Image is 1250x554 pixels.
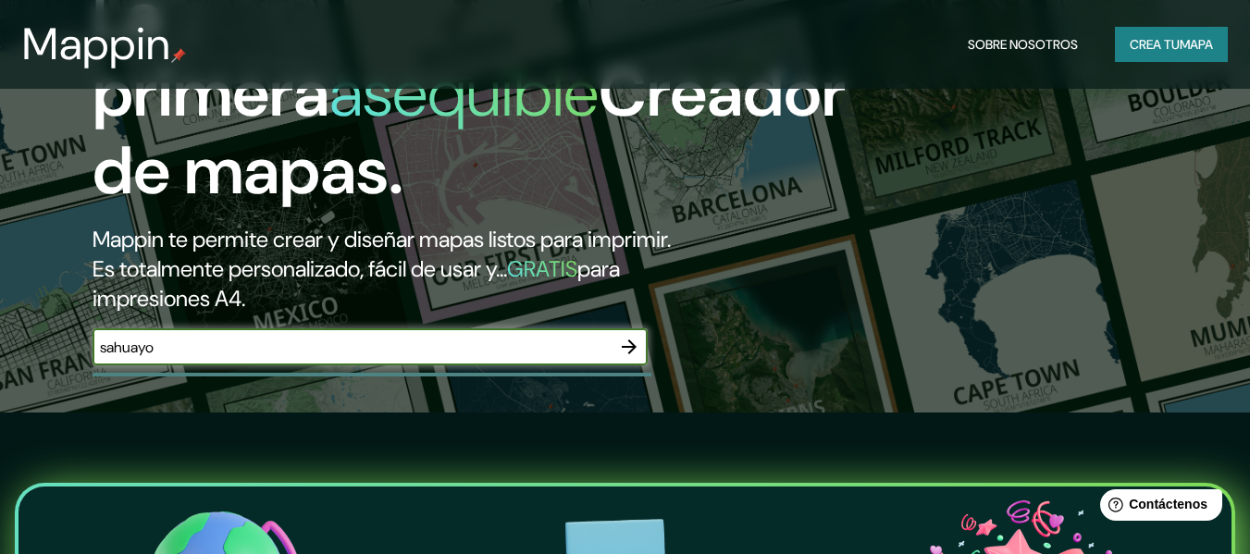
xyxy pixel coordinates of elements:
[1085,482,1230,534] iframe: Lanzador de widgets de ayuda
[329,50,599,136] font: asequible
[93,254,620,313] font: para impresiones A4.
[22,15,171,73] font: Mappin
[93,50,846,214] font: Creador de mapas.
[93,254,507,283] font: Es totalmente personalizado, fácil de usar y...
[507,254,577,283] font: GRATIS
[171,48,186,63] img: pin de mapeo
[960,27,1085,62] button: Sobre nosotros
[1130,36,1180,53] font: Crea tu
[1180,36,1213,53] font: mapa
[968,36,1078,53] font: Sobre nosotros
[93,337,611,358] input: Elige tu lugar favorito
[1115,27,1228,62] button: Crea tumapa
[93,225,671,253] font: Mappin te permite crear y diseñar mapas listos para imprimir.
